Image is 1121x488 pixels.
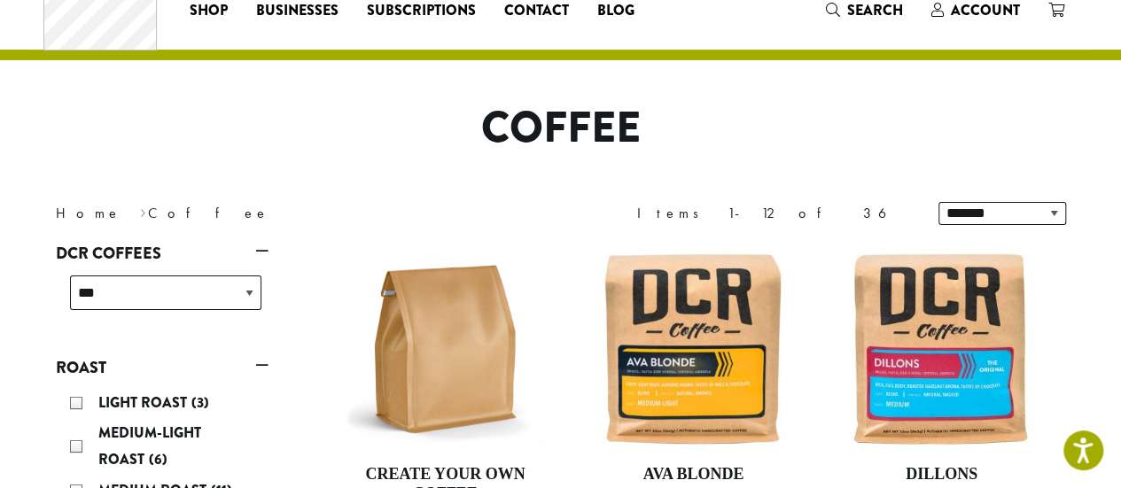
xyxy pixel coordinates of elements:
span: › [140,197,146,224]
h4: Dillons [839,465,1043,484]
a: Roast [56,352,269,383]
h4: Ava Blonde [591,465,795,484]
img: Ava-Blonde-12oz-1-300x300.jpg [591,247,795,451]
div: DCR Coffees [56,268,269,331]
span: (6) [149,449,167,469]
span: Light Roast [98,392,191,413]
a: Home [56,204,121,222]
a: DCR Coffees [56,238,269,268]
h1: Coffee [43,103,1079,154]
span: (3) [191,392,209,413]
span: Medium-Light Roast [98,422,201,469]
nav: Breadcrumb [56,203,534,224]
div: Items 1-12 of 36 [637,203,912,224]
img: 12oz-Label-Free-Bag-KRAFT-e1707417954251.png [343,247,547,451]
img: Dillons-12oz-300x300.jpg [839,247,1043,451]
